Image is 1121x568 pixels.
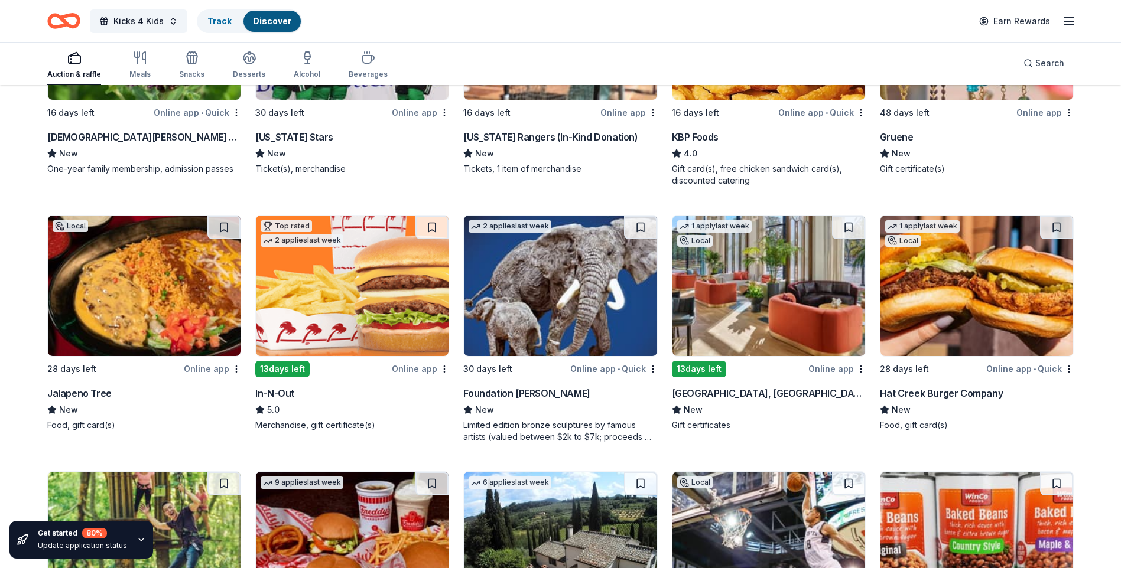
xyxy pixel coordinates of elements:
div: Top rated [261,220,312,232]
div: Gift certificate(s) [880,163,1074,175]
button: Beverages [349,46,388,85]
div: Desserts [233,70,265,79]
div: [US_STATE] Stars [255,130,333,144]
a: Image for Hat Creek Burger Company1 applylast weekLocal28 days leftOnline app•QuickHat Creek Burg... [880,215,1074,431]
div: Jalapeno Tree [47,386,112,400]
span: New [892,403,911,417]
div: [US_STATE] Rangers (In-Kind Donation) [463,130,638,144]
span: Kicks 4 Kids [113,14,164,28]
div: Beverages [349,70,388,79]
img: Image for Jalapeno Tree [48,216,241,356]
span: • [826,108,828,117]
a: Image for Crescent Hotel, Fort Worth1 applylast weekLocal13days leftOnline app[GEOGRAPHIC_DATA], ... [672,215,866,431]
a: Discover [253,16,291,26]
div: Meals [129,70,151,79]
button: Desserts [233,46,265,85]
button: Kicks 4 Kids [90,9,187,33]
a: Earn Rewards [972,11,1057,32]
div: Alcohol [294,70,320,79]
div: 16 days left [463,106,511,120]
button: Search [1014,51,1074,75]
div: Local [677,235,713,247]
div: KBP Foods [672,130,719,144]
div: 30 days left [255,106,304,120]
span: • [1034,364,1036,374]
div: Online app Quick [154,105,241,120]
div: Local [677,476,713,488]
span: New [267,146,286,161]
div: Update application status [38,541,127,550]
img: Image for In-N-Out [256,216,449,356]
img: Image for Foundation Michelangelo [464,216,657,356]
span: New [59,403,78,417]
div: Online app [808,361,866,376]
div: Hat Creek Burger Company [880,386,1003,400]
div: [GEOGRAPHIC_DATA], [GEOGRAPHIC_DATA] [672,386,866,400]
div: 16 days left [47,106,95,120]
div: Get started [38,528,127,538]
div: Ticket(s), merchandise [255,163,449,175]
div: In-N-Out [255,386,294,400]
span: New [475,403,494,417]
a: Image for In-N-OutTop rated2 applieslast week13days leftOnline appIn-N-Out5.0Merchandise, gift ce... [255,215,449,431]
span: Search [1035,56,1064,70]
a: Image for Jalapeno TreeLocal28 days leftOnline appJalapeno TreeNewFood, gift card(s) [47,215,241,431]
div: 2 applies last week [469,220,551,233]
div: Food, gift card(s) [47,419,241,431]
button: Auction & raffle [47,46,101,85]
div: 13 days left [672,361,726,377]
div: Gruene [880,130,914,144]
div: Food, gift card(s) [880,419,1074,431]
div: [DEMOGRAPHIC_DATA][PERSON_NAME] Wildflower Center [47,130,241,144]
div: Online app [392,105,449,120]
span: New [892,146,911,161]
div: 13 days left [255,361,310,377]
div: 28 days left [880,362,929,376]
div: Online app Quick [986,361,1074,376]
a: Image for Foundation Michelangelo2 applieslast week30 days leftOnline app•QuickFoundation [PERSON... [463,215,657,443]
div: 28 days left [47,362,96,376]
button: TrackDiscover [197,9,302,33]
div: Limited edition bronze sculptures by famous artists (valued between $2k to $7k; proceeds will spl... [463,419,657,443]
div: Auction & raffle [47,70,101,79]
img: Image for Crescent Hotel, Fort Worth [672,216,865,356]
span: New [59,146,78,161]
div: Gift card(s), free chicken sandwich card(s), discounted catering [672,163,866,187]
div: Snacks [179,70,204,79]
div: 48 days left [880,106,930,120]
div: Online app Quick [778,105,866,120]
div: Foundation [PERSON_NAME] [463,386,590,400]
div: Online app Quick [570,361,658,376]
div: Online app [1016,105,1074,120]
div: 6 applies last week [469,476,551,489]
div: Merchandise, gift certificate(s) [255,419,449,431]
div: Local [53,220,88,232]
div: 2 applies last week [261,234,343,247]
div: 30 days left [463,362,512,376]
div: Tickets, 1 item of merchandise [463,163,657,175]
div: Gift certificates [672,419,866,431]
div: 1 apply last week [677,220,752,233]
a: Home [47,7,80,35]
span: New [684,403,703,417]
button: Meals [129,46,151,85]
div: Online app [392,361,449,376]
div: Local [885,235,921,247]
span: • [618,364,620,374]
div: 1 apply last week [885,220,960,233]
button: Snacks [179,46,204,85]
div: 16 days left [672,106,719,120]
span: 4.0 [684,146,697,161]
a: Track [207,16,232,26]
span: 5.0 [267,403,280,417]
img: Image for Hat Creek Burger Company [880,216,1073,356]
span: • [201,108,203,117]
span: New [475,146,494,161]
div: Online app [600,105,658,120]
div: Online app [184,361,241,376]
div: One-year family membership, admission passes [47,163,241,175]
button: Alcohol [294,46,320,85]
div: 80 % [82,528,107,538]
div: 9 applies last week [261,476,343,489]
